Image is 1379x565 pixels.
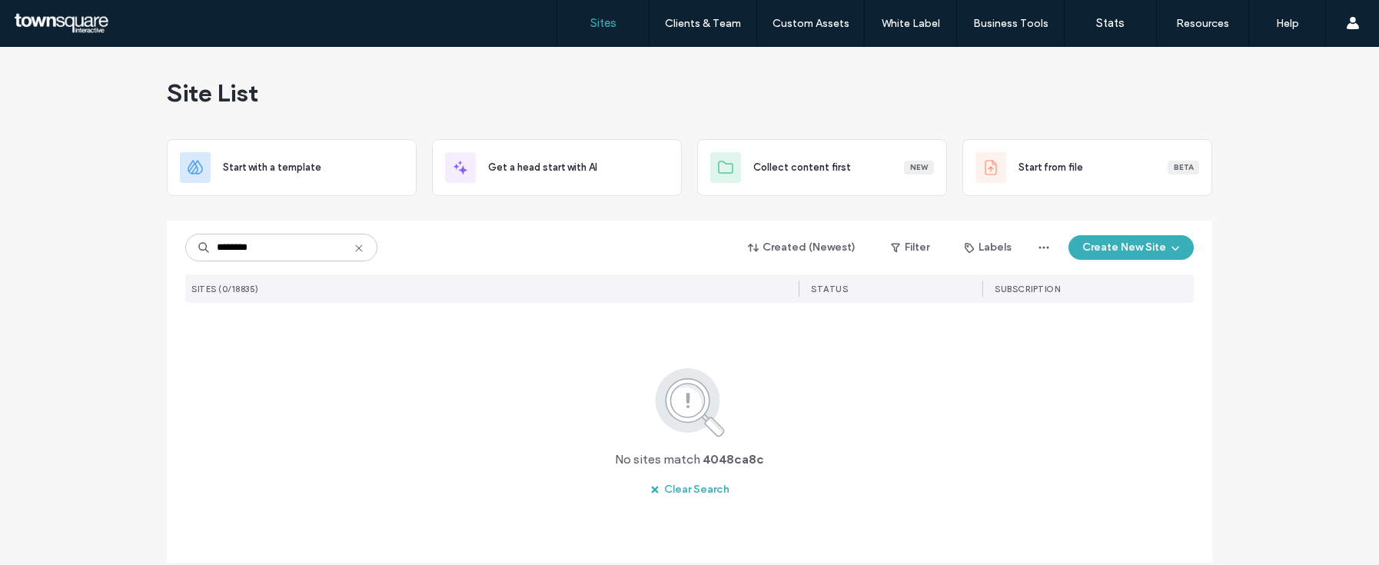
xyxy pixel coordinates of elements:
button: Filter [876,235,945,260]
label: Clients & Team [665,17,741,30]
span: Collect content first [753,160,851,175]
span: Help [35,11,67,25]
label: Stats [1096,16,1125,30]
div: New [904,161,934,174]
label: Custom Assets [773,17,849,30]
label: Business Tools [973,17,1048,30]
button: Create New Site [1068,235,1194,260]
label: White Label [882,17,940,30]
span: SITES (0/18835) [191,284,259,294]
div: Get a head start with AI [432,139,682,196]
img: search.svg [634,365,746,439]
label: Help [1276,17,1299,30]
span: Site List [167,78,258,108]
button: Clear Search [636,477,743,502]
span: Get a head start with AI [488,160,597,175]
span: Start from file [1018,160,1083,175]
div: Beta [1168,161,1199,174]
div: Collect content firstNew [697,139,947,196]
div: Start with a template [167,139,417,196]
label: Resources [1176,17,1229,30]
span: 4048ca8c [703,451,764,468]
button: Labels [951,235,1025,260]
span: STATUS [811,284,848,294]
span: Start with a template [223,160,321,175]
label: Sites [590,16,616,30]
span: SUBSCRIPTION [995,284,1060,294]
div: Start from fileBeta [962,139,1212,196]
span: No sites match [615,451,700,468]
button: Created (Newest) [735,235,869,260]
